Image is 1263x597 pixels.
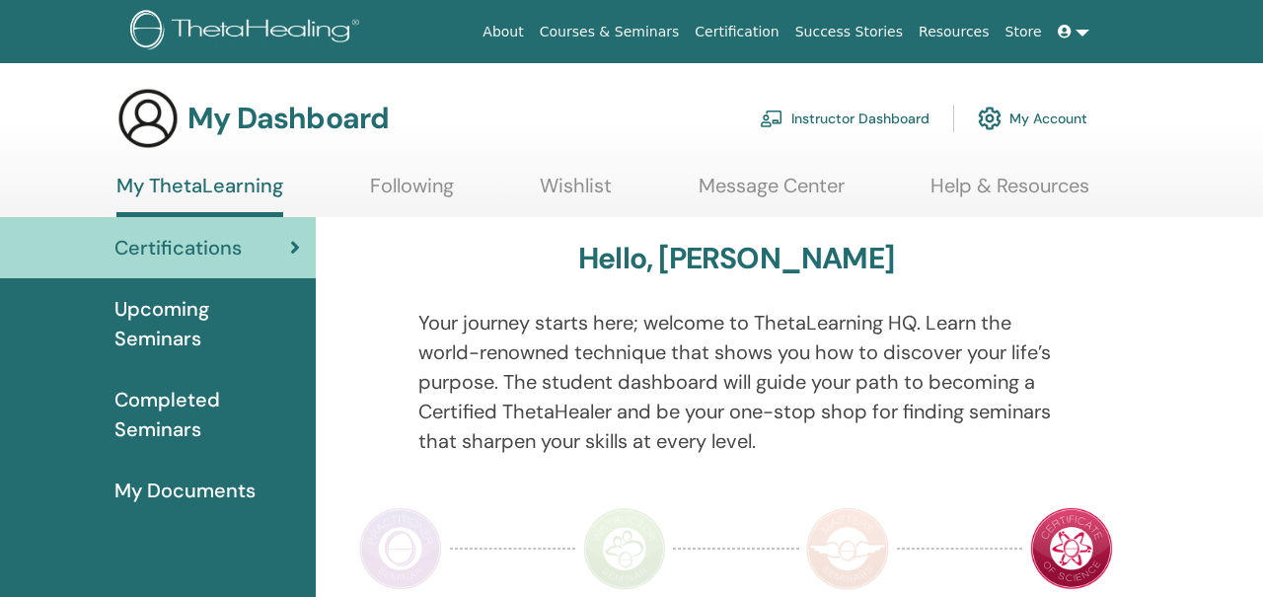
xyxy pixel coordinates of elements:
a: Certification [687,14,786,50]
a: Instructor Dashboard [760,97,929,140]
a: Help & Resources [930,174,1089,212]
a: Store [998,14,1050,50]
span: My Documents [114,476,256,505]
img: Instructor [583,507,666,590]
a: Resources [911,14,998,50]
a: About [475,14,531,50]
h3: My Dashboard [187,101,389,136]
img: generic-user-icon.jpg [116,87,180,150]
a: My ThetaLearning [116,174,283,217]
p: Your journey starts here; welcome to ThetaLearning HQ. Learn the world-renowned technique that sh... [418,308,1055,456]
a: Success Stories [787,14,911,50]
span: Completed Seminars [114,385,300,444]
a: Following [370,174,454,212]
span: Certifications [114,233,242,262]
img: chalkboard-teacher.svg [760,110,783,127]
span: Upcoming Seminars [114,294,300,353]
a: Wishlist [540,174,612,212]
img: cog.svg [978,102,1002,135]
a: Message Center [699,174,845,212]
a: My Account [978,97,1087,140]
img: Certificate of Science [1030,507,1113,590]
img: Practitioner [359,507,442,590]
h3: Hello, [PERSON_NAME] [578,241,894,276]
img: Master [806,507,889,590]
img: logo.png [130,10,366,54]
a: Courses & Seminars [532,14,688,50]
